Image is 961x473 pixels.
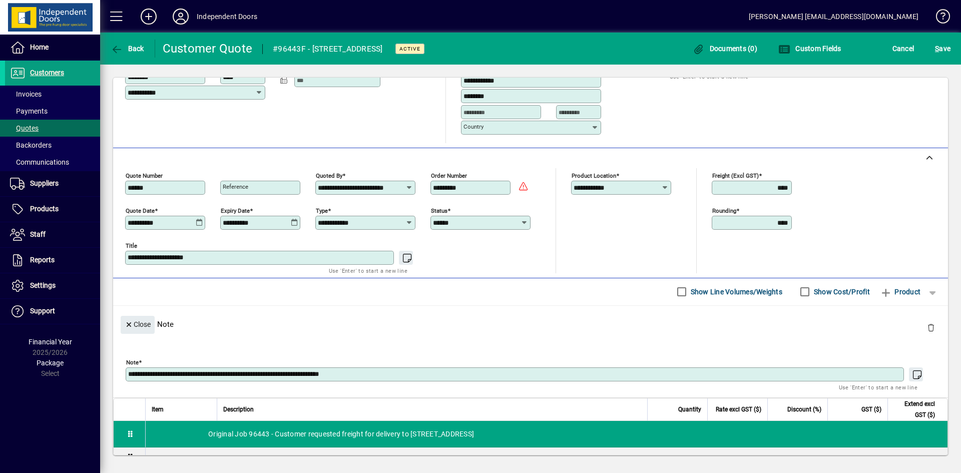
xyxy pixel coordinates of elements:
mat-label: Rounding [712,207,736,214]
mat-label: Quoted by [316,172,342,179]
span: Customers [30,69,64,77]
a: Payments [5,103,100,120]
span: Home [30,43,49,51]
div: [PERSON_NAME] [EMAIL_ADDRESS][DOMAIN_NAME] [749,9,918,25]
span: Close [125,316,151,333]
mat-label: Country [463,123,484,130]
button: Documents (0) [690,40,760,58]
a: Home [5,35,100,60]
button: Save [932,40,953,58]
mat-hint: Use 'Enter' to start a new line [839,381,917,393]
button: Product [875,283,925,301]
span: Cancel [892,41,914,57]
span: Products [30,205,59,213]
span: Active [399,46,420,52]
span: Package [37,359,64,367]
span: ave [935,41,950,57]
app-page-header-button: Back [100,40,155,58]
span: Financial Year [29,338,72,346]
a: Settings [5,273,100,298]
mat-label: Title [126,242,137,249]
span: Staff [30,230,46,238]
button: Close [121,316,155,334]
a: Reports [5,248,100,273]
span: Item [152,404,164,415]
span: Quotes [10,124,39,132]
mat-label: Product location [572,172,616,179]
button: Cancel [890,40,917,58]
mat-label: Expiry date [221,207,250,214]
mat-label: Reference [223,183,248,190]
span: Settings [30,281,56,289]
a: Suppliers [5,171,100,196]
span: GST ($) [861,404,881,415]
span: Backorders [10,141,52,149]
button: Add [133,8,165,26]
div: #96443F - [STREET_ADDRESS] [273,41,383,57]
a: Communications [5,154,100,171]
span: Extend excl GST ($) [894,398,935,420]
div: Independent Doors [197,9,257,25]
span: Suppliers [30,179,59,187]
a: Products [5,197,100,222]
a: Staff [5,222,100,247]
a: Backorders [5,137,100,154]
div: Note [113,306,948,342]
span: Invoices [10,90,42,98]
button: Custom Fields [776,40,844,58]
span: Quantity [678,404,701,415]
span: Custom Fields [778,45,841,53]
div: Customer Quote [163,41,253,57]
mat-label: Quote date [126,207,155,214]
span: Product [880,284,920,300]
button: Delete [919,316,943,340]
mat-label: Note [126,358,139,365]
span: Reports [30,256,55,264]
div: Original Job 96443 - Customer requested freight for delivery to [STREET_ADDRESS] [146,421,947,447]
label: Show Line Volumes/Weights [689,287,782,297]
a: Quotes [5,120,100,137]
mat-label: Type [316,207,328,214]
span: S [935,45,939,53]
span: Documents (0) [692,45,757,53]
span: Description [223,404,254,415]
span: Rate excl GST ($) [716,404,761,415]
span: Back [111,45,144,53]
a: Invoices [5,86,100,103]
mat-label: Quote number [126,172,163,179]
a: Knowledge Base [928,2,948,35]
mat-label: Status [431,207,447,214]
span: Communications [10,158,69,166]
a: Support [5,299,100,324]
mat-hint: Use 'Enter' to start a new line [329,265,407,276]
span: Discount (%) [787,404,821,415]
button: Profile [165,8,197,26]
app-page-header-button: Delete [919,323,943,332]
mat-label: Order number [431,172,467,179]
app-page-header-button: Close [118,319,157,328]
label: Show Cost/Profit [812,287,870,297]
span: Payments [10,107,48,115]
span: Support [30,307,55,315]
mat-label: Freight (excl GST) [712,172,759,179]
button: Back [108,40,147,58]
